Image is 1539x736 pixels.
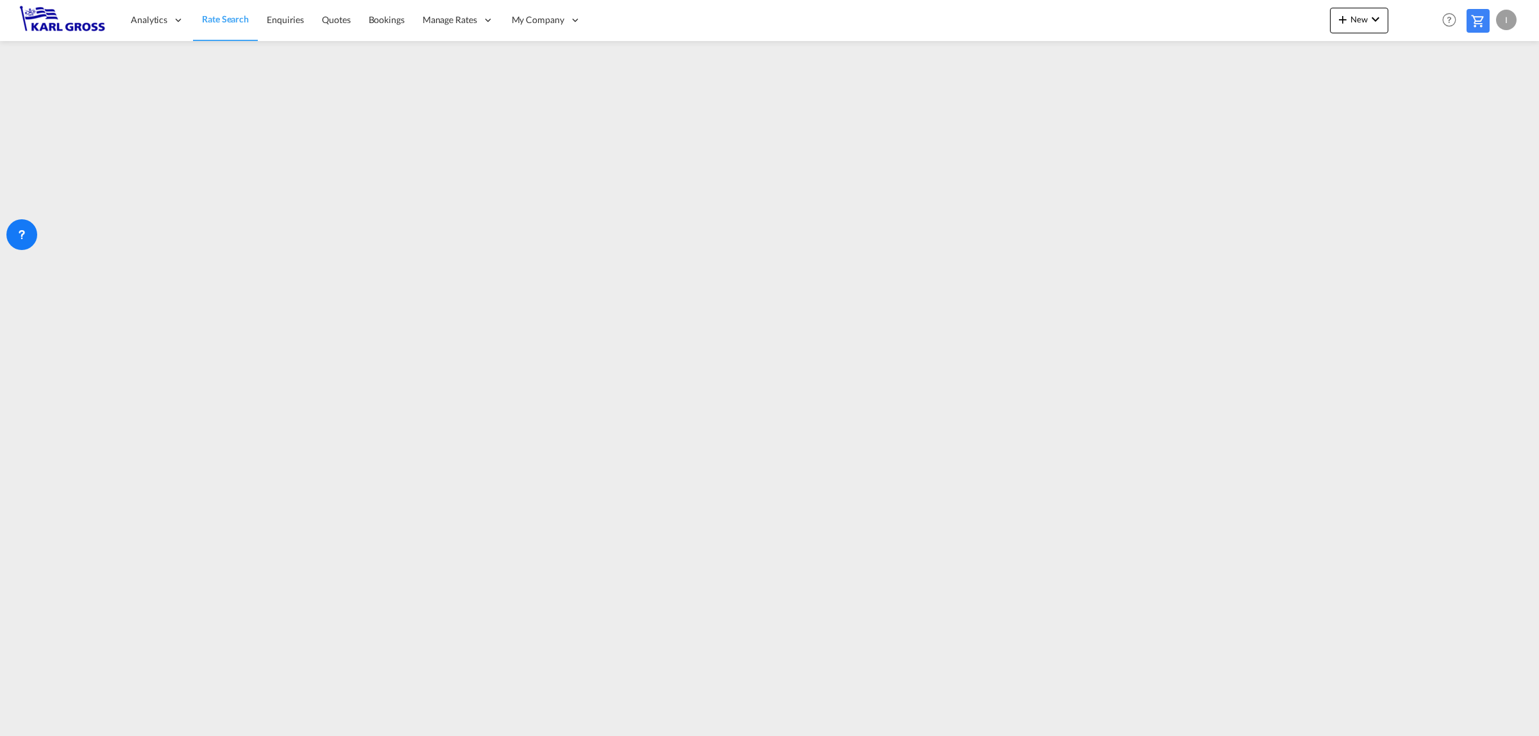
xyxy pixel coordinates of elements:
span: New [1335,14,1383,24]
img: 3269c73066d711f095e541db4db89301.png [19,6,106,35]
md-icon: icon-chevron-down [1368,12,1383,27]
span: My Company [512,13,564,26]
span: Bookings [369,14,405,25]
div: I [1496,10,1517,30]
span: Enquiries [267,14,304,25]
md-icon: icon-plus 400-fg [1335,12,1350,27]
div: Help [1438,9,1467,32]
span: Help [1438,9,1460,31]
span: Quotes [322,14,350,25]
button: icon-plus 400-fgNewicon-chevron-down [1330,8,1388,33]
span: Rate Search [202,13,249,24]
span: Analytics [131,13,167,26]
span: Manage Rates [423,13,477,26]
